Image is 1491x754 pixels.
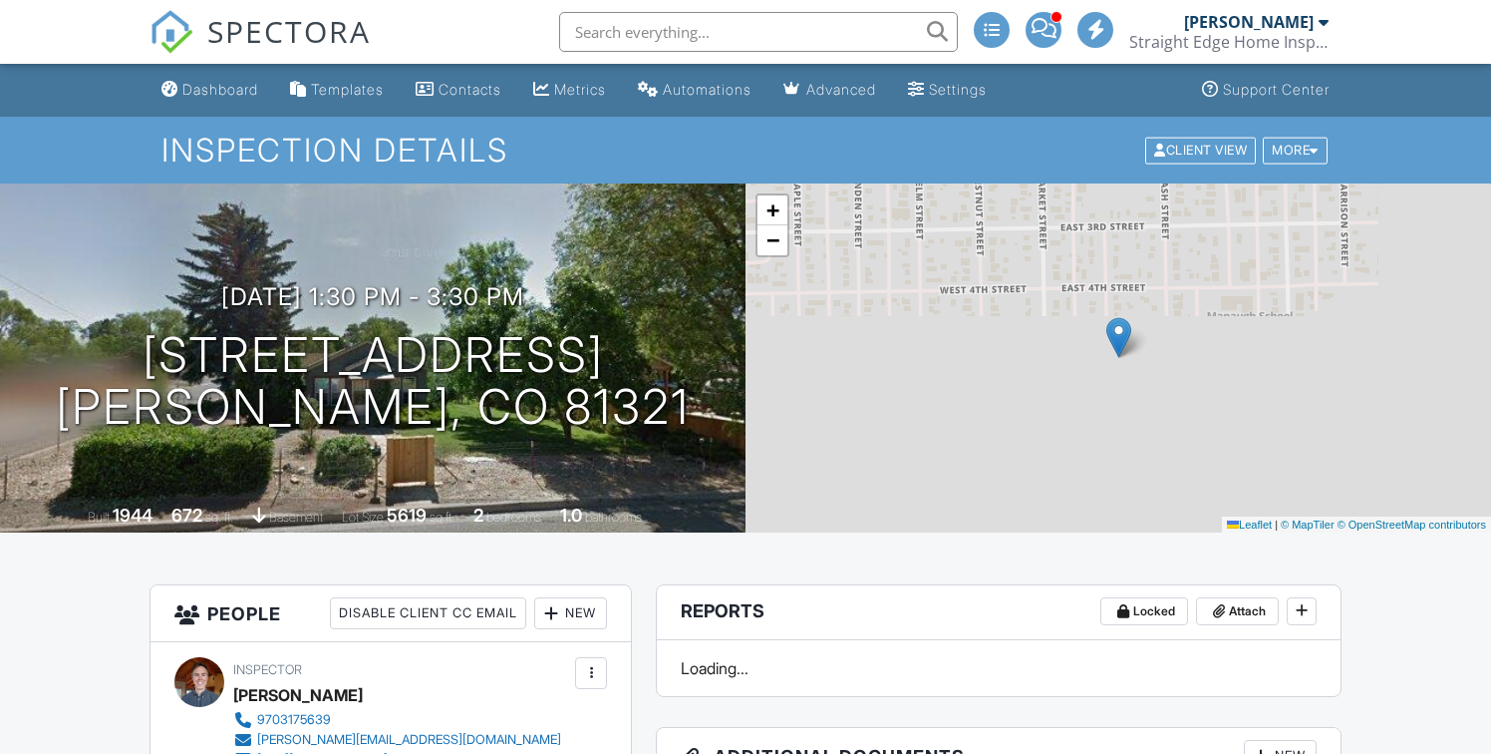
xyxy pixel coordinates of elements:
[757,195,787,225] a: Zoom in
[929,81,987,98] div: Settings
[430,510,454,525] span: sq.ft.
[585,510,642,525] span: bathrooms
[766,197,779,222] span: +
[207,10,371,52] span: SPECTORA
[56,329,690,435] h1: [STREET_ADDRESS] [PERSON_NAME], CO 81321
[257,732,561,748] div: [PERSON_NAME][EMAIL_ADDRESS][DOMAIN_NAME]
[233,680,363,710] div: [PERSON_NAME]
[806,81,876,98] div: Advanced
[182,81,258,98] div: Dashboard
[269,510,323,525] span: Basement
[149,27,371,69] a: SPECTORA
[1129,32,1329,52] div: Straight Edge Home Inspections
[149,10,193,54] img: The Best Home Inspection Software - Spectora
[473,505,483,526] div: 2
[559,12,958,52] input: Search everything...
[153,72,266,109] a: Dashboard
[161,133,1329,168] h1: Inspection Details
[534,597,607,629] div: New
[1275,519,1278,531] span: |
[233,662,302,677] span: Inspector
[1338,519,1486,531] a: © OpenStreetMap contributors
[1223,81,1330,98] div: Support Center
[766,227,779,252] span: −
[150,585,632,642] h3: People
[775,72,884,109] a: Advanced
[233,730,561,750] a: [PERSON_NAME][EMAIL_ADDRESS][DOMAIN_NAME]
[171,505,202,526] div: 672
[1281,519,1335,531] a: © MapTiler
[1263,137,1328,164] div: More
[525,72,614,109] a: Metrics
[342,510,384,525] span: Lot Size
[113,505,152,526] div: 1944
[311,81,384,98] div: Templates
[1145,137,1256,164] div: Client View
[486,510,541,525] span: bedrooms
[1194,72,1338,109] a: Support Center
[560,505,582,526] div: 1.0
[1227,519,1272,531] a: Leaflet
[663,81,751,98] div: Automations
[257,712,331,728] div: 9703175639
[757,225,787,255] a: Zoom out
[408,72,509,109] a: Contacts
[1184,12,1314,32] div: [PERSON_NAME]
[630,72,759,109] a: Automations (Advanced)
[1106,317,1131,358] img: Marker
[282,72,392,109] a: Templates
[88,510,110,525] span: Built
[233,710,561,730] a: 9703175639
[330,597,526,629] div: Disable Client CC Email
[554,81,606,98] div: Metrics
[439,81,501,98] div: Contacts
[900,72,995,109] a: Settings
[221,283,524,310] h3: [DATE] 1:30 pm - 3:30 pm
[1143,142,1261,157] a: Client View
[387,505,427,526] div: 5619
[205,510,233,525] span: sq. ft.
